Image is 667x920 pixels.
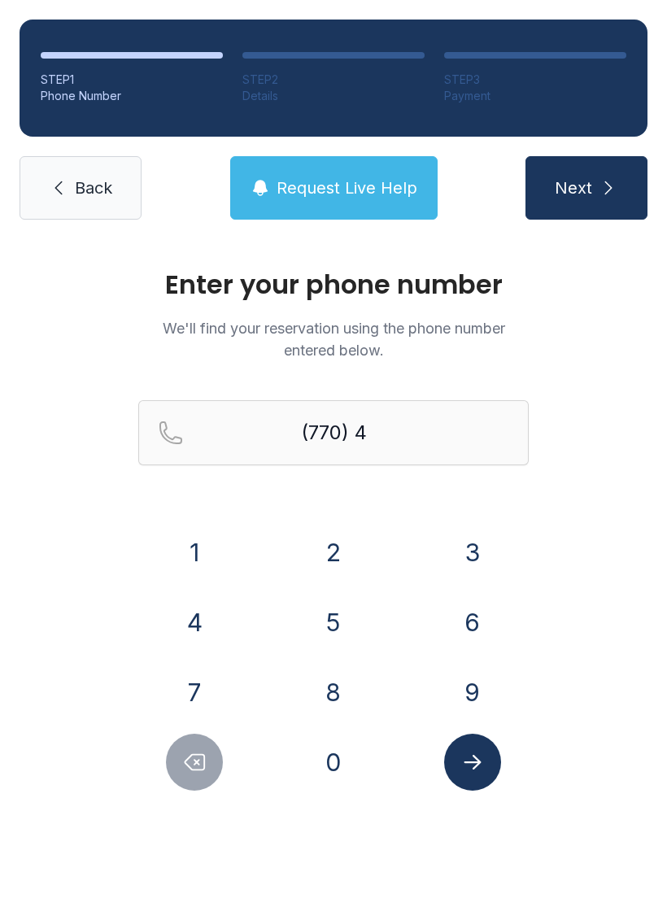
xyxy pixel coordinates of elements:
div: STEP 2 [242,72,425,88]
button: 3 [444,524,501,581]
div: Details [242,88,425,104]
button: 2 [305,524,362,581]
button: Submit lookup form [444,734,501,791]
button: 9 [444,664,501,721]
p: We'll find your reservation using the phone number entered below. [138,317,529,361]
button: 7 [166,664,223,721]
button: 8 [305,664,362,721]
span: Request Live Help [277,177,417,199]
div: STEP 1 [41,72,223,88]
h1: Enter your phone number [138,272,529,298]
div: Phone Number [41,88,223,104]
button: 1 [166,524,223,581]
input: Reservation phone number [138,400,529,465]
button: 0 [305,734,362,791]
button: 5 [305,594,362,651]
button: 4 [166,594,223,651]
span: Next [555,177,592,199]
button: 6 [444,594,501,651]
button: Delete number [166,734,223,791]
div: Payment [444,88,626,104]
div: STEP 3 [444,72,626,88]
span: Back [75,177,112,199]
